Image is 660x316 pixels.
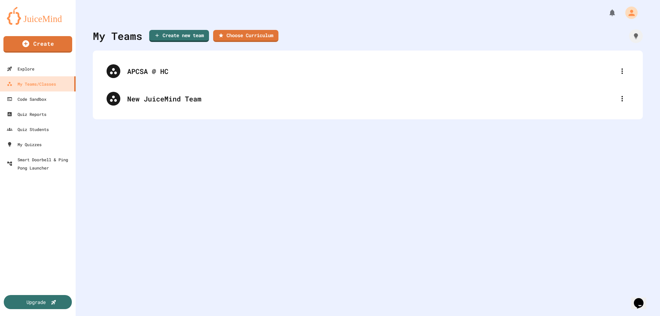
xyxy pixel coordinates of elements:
[213,30,278,42] a: Choose Curriculum
[127,66,615,76] div: APCSA @ HC
[7,80,56,88] div: My Teams/Classes
[618,5,639,21] div: My Account
[26,298,46,306] div: Upgrade
[100,85,636,112] div: New JuiceMind Team
[7,155,73,172] div: Smart Doorbell & Ping Pong Launcher
[100,57,636,85] div: APCSA @ HC
[7,65,34,73] div: Explore
[595,7,618,19] div: My Notifications
[7,140,42,149] div: My Quizzes
[127,94,615,104] div: New JuiceMind Team
[7,110,46,118] div: Quiz Reports
[629,29,643,43] div: How it works
[631,288,653,309] iframe: chat widget
[7,7,69,25] img: logo-orange.svg
[7,125,49,133] div: Quiz Students
[7,95,46,103] div: Code Sandbox
[3,36,72,53] a: Create
[93,28,142,44] div: My Teams
[149,30,209,42] a: Create new team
